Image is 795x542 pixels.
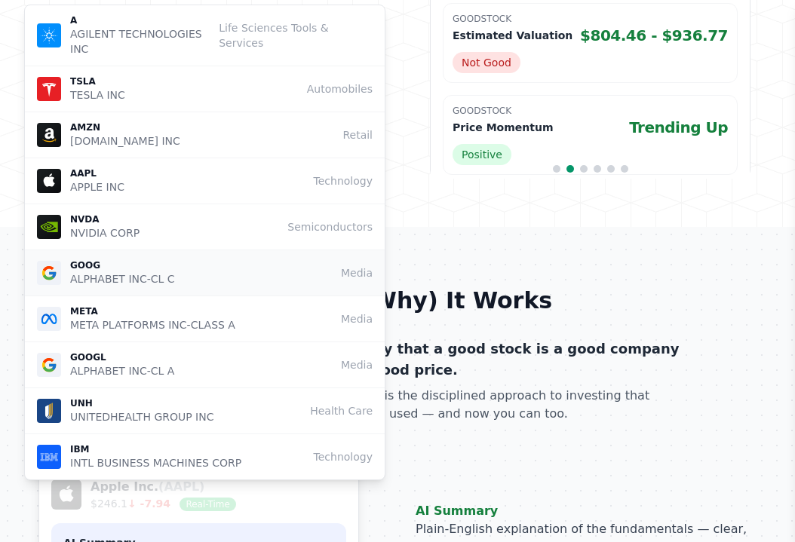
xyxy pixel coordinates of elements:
[25,434,385,479] button: IBM IBM INTL BUSINESS MACHINES CORP Technology
[70,167,124,179] p: AAPL
[310,403,373,418] span: Health Care
[70,317,235,332] p: META PLATFORMS INC-CLASS A
[37,445,61,469] img: IBM
[307,81,373,96] span: Automobiles
[70,179,124,194] p: APPLE INC
[580,165,588,173] span: Go to slide 3
[25,296,385,342] button: META META META PLATFORMS INC-CLASS A Media
[70,397,214,409] p: UNH
[158,479,204,494] span: (AAPL)
[566,165,574,173] span: Go to slide 2
[70,351,174,363] p: GOOGL
[70,75,125,87] p: TSLA
[91,478,236,496] p: Apple Inc.
[70,87,125,103] p: TESLA INC
[37,77,61,101] img: TSLA
[91,496,236,511] p: $246.1
[37,23,61,47] img: A
[25,204,385,250] button: NVDA NVDA NVIDIA CORP Semiconductors
[18,287,777,314] h2: How (and Why) It Works
[621,165,628,173] span: Go to slide 6
[70,271,175,286] p: ALPHABET INC-CL C
[453,120,553,135] p: Price Momentum
[553,165,560,173] span: Go to slide 1
[70,121,180,133] p: AMZN
[70,14,219,26] p: A
[70,225,140,240] p: NVIDIA CORP
[70,213,140,225] p: NVDA
[453,52,520,73] span: Not Good
[453,13,728,25] p: GoodStock
[37,215,61,239] img: NVDA
[580,25,728,46] span: $804.46 - $936.77
[127,498,170,510] span: ↓ -7.94
[629,117,728,138] span: Trending Up
[341,311,373,326] span: Media
[37,123,61,147] img: AMZN
[341,265,373,280] span: Media
[108,338,687,381] p: We believe in the simple philosophy that a good stock is a good company at a good price.
[51,479,81,510] img: Apple Logo
[594,165,601,173] span: Go to slide 4
[342,127,373,142] span: Retail
[70,259,175,271] p: GOOG
[25,250,385,296] button: GOOG GOOG ALPHABET INC-CL C Media
[108,387,687,423] p: Buying good companies at good prices is the disciplined approach to investing that professionals ...
[607,165,615,173] span: Go to slide 5
[25,342,385,388] button: GOOGL GOOGL ALPHABET INC-CL A Media
[70,455,241,470] p: INTL BUSINESS MACHINES CORP
[287,219,373,234] span: Semiconductors
[25,388,385,434] button: UNH UNH UNITEDHEALTH GROUP INC Health Care
[70,443,241,455] p: IBM
[25,5,385,66] button: A A AGILENT TECHNOLOGIES INC Life Sciences Tools & Services
[70,305,235,317] p: META
[180,498,235,511] span: Real-Time
[70,133,180,149] p: [DOMAIN_NAME] INC
[314,449,373,464] span: Technology
[453,28,572,43] p: Estimated Valuation
[37,353,61,377] img: GOOGL
[314,173,373,188] span: Technology
[37,261,61,285] img: GOOG
[416,502,777,520] h3: AI Summary
[453,105,728,117] p: GoodStock
[219,20,373,51] span: Life Sciences Tools & Services
[25,66,385,112] button: TSLA TSLA TESLA INC Automobiles
[37,307,61,331] img: META
[37,399,61,423] img: UNH
[37,169,61,193] img: AAPL
[453,144,511,165] span: Positive
[341,357,373,372] span: Media
[25,112,385,158] button: AMZN AMZN [DOMAIN_NAME] INC Retail
[70,409,214,424] p: UNITEDHEALTH GROUP INC
[70,363,174,378] p: ALPHABET INC-CL A
[25,158,385,204] button: AAPL AAPL APPLE INC Technology
[70,26,219,57] p: AGILENT TECHNOLOGIES INC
